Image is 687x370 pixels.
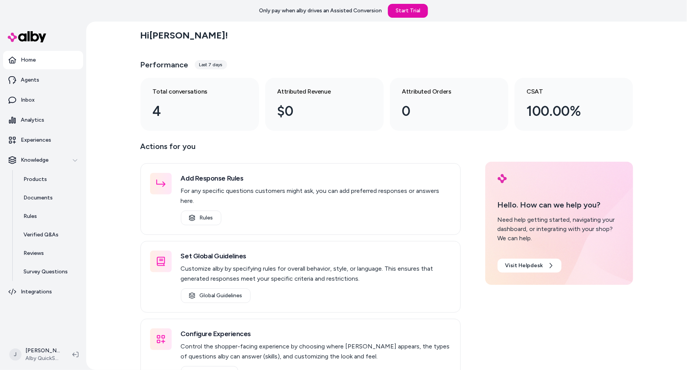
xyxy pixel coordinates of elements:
p: Experiences [21,136,51,144]
a: Verified Q&As [16,226,83,244]
p: Agents [21,76,39,84]
p: Products [23,176,47,183]
a: Documents [16,189,83,207]
a: Experiences [3,131,83,149]
a: Survey Questions [16,263,83,281]
span: J [9,348,22,361]
div: Need help getting started, navigating your dashboard, or integrating with your shop? We can help. [498,215,621,243]
p: Hello. How can we help you? [498,199,621,211]
a: Integrations [3,283,83,301]
p: Rules [23,213,37,220]
p: Home [21,56,36,64]
a: Home [3,51,83,69]
p: Inbox [21,96,35,104]
h3: CSAT [527,87,608,96]
a: Inbox [3,91,83,109]
p: Documents [23,194,53,202]
p: Analytics [21,116,44,124]
h3: Attributed Revenue [277,87,359,96]
a: Analytics [3,111,83,129]
p: For any specific questions customers might ask, you can add preferred responses or answers here. [181,186,451,206]
div: $0 [277,101,359,122]
a: Agents [3,71,83,89]
p: Integrations [21,288,52,296]
p: Knowledge [21,156,48,164]
p: Reviews [23,249,44,257]
a: Reviews [16,244,83,263]
a: Rules [16,207,83,226]
a: Rules [181,211,221,225]
button: Knowledge [3,151,83,169]
h3: Set Global Guidelines [181,251,451,261]
a: Products [16,170,83,189]
img: alby Logo [8,31,46,42]
div: 4 [153,101,234,122]
p: Only pay when alby drives an Assisted Conversion [259,7,382,15]
p: Customize alby by specifying rules for overall behavior, style, or language. This ensures that ge... [181,264,451,284]
a: Attributed Revenue $0 [265,78,384,131]
p: Control the shopper-facing experience by choosing where [PERSON_NAME] appears, the types of quest... [181,342,451,362]
h3: Configure Experiences [181,328,451,339]
a: Attributed Orders 0 [390,78,508,131]
div: Last 7 days [195,60,227,69]
h3: Performance [140,59,189,70]
a: Start Trial [388,4,428,18]
div: 0 [402,101,484,122]
a: CSAT 100.00% [515,78,633,131]
span: Alby QuickStart Store [25,355,60,362]
p: Actions for you [140,140,461,159]
h2: Hi [PERSON_NAME] ! [140,30,228,41]
p: Verified Q&As [23,231,59,239]
h3: Add Response Rules [181,173,451,184]
img: alby Logo [498,174,507,183]
div: 100.00% [527,101,608,122]
a: Total conversations 4 [140,78,259,131]
button: J[PERSON_NAME]Alby QuickStart Store [5,342,66,367]
a: Global Guidelines [181,288,251,303]
h3: Total conversations [153,87,234,96]
p: [PERSON_NAME] [25,347,60,355]
p: Survey Questions [23,268,68,276]
a: Visit Helpdesk [498,259,562,273]
h3: Attributed Orders [402,87,484,96]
